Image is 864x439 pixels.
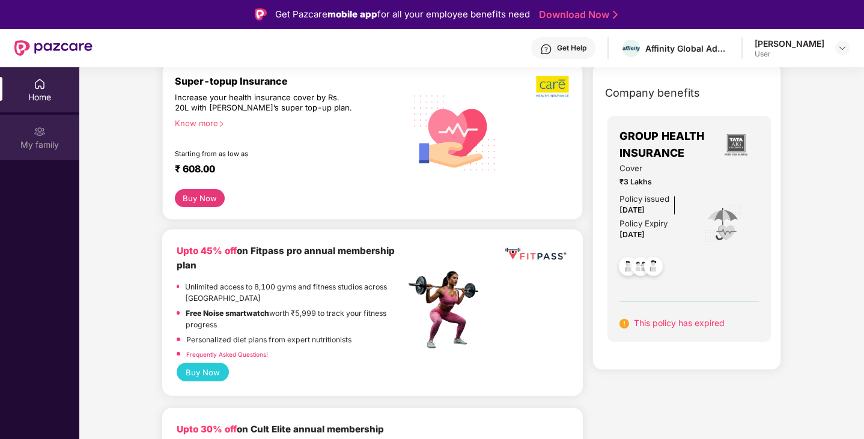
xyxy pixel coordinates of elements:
[536,75,570,98] img: b5dec4f62d2307b9de63beb79f102df3.png
[720,129,752,161] img: insurerLogo
[186,334,351,345] p: Personalized diet plans from expert nutritionists
[177,245,395,271] b: on Fitpass pro annual membership plan
[622,46,640,51] img: affinity.png
[539,8,614,21] a: Download Now
[186,309,269,318] strong: Free Noise smartwatch
[557,43,586,53] div: Get Help
[175,189,225,207] button: Buy Now
[755,38,824,49] div: [PERSON_NAME]
[327,8,377,20] strong: mobile app
[175,118,398,127] div: Know more
[704,204,743,244] img: icon
[619,176,687,187] span: ₹3 Lakhs
[405,268,489,352] img: fpp.png
[540,43,552,55] img: svg+xml;base64,PHN2ZyBpZD0iSGVscC0zMngzMiIgeG1sbnM9Imh0dHA6Ly93d3cudzMub3JnLzIwMDAvc3ZnIiB3aWR0aD...
[34,78,46,90] img: svg+xml;base64,PHN2ZyBpZD0iSG9tZSIgeG1sbnM9Imh0dHA6Ly93d3cudzMub3JnLzIwMDAvc3ZnIiB3aWR0aD0iMjAiIG...
[177,363,229,381] button: Buy Now
[613,253,643,283] img: svg+xml;base64,PHN2ZyB4bWxucz0iaHR0cDovL3d3dy53My5vcmcvMjAwMC9zdmciIHdpZHRoPSI0OC45NDMiIGhlaWdodD...
[175,92,354,114] div: Increase your health insurance cover by Rs. 20L with [PERSON_NAME]’s super top-up plan.
[645,43,729,54] div: Affinity Global Advertising Private Limited
[619,319,629,328] img: svg+xml;base64,PHN2ZyB4bWxucz0iaHR0cDovL3d3dy53My5vcmcvMjAwMC9zdmciIHdpZHRoPSIxNiIgaGVpZ2h0PSIxNi...
[177,245,237,256] b: Upto 45% off
[185,281,405,304] p: Unlimited access to 8,100 gyms and fitness studios across [GEOGRAPHIC_DATA]
[619,205,645,214] span: [DATE]
[175,163,394,177] div: ₹ 608.00
[619,193,669,205] div: Policy issued
[634,318,725,328] span: This policy has expired
[755,49,824,59] div: User
[175,150,354,158] div: Starting from as low as
[177,423,237,435] b: Upto 30% off
[619,162,687,175] span: Cover
[175,75,406,87] div: Super-topup Insurance
[14,40,93,56] img: New Pazcare Logo
[218,121,225,127] span: right
[275,7,530,22] div: Get Pazcare for all your employee benefits need
[503,244,568,264] img: fppp.png
[626,253,656,283] img: svg+xml;base64,PHN2ZyB4bWxucz0iaHR0cDovL3d3dy53My5vcmcvMjAwMC9zdmciIHdpZHRoPSI0OC45MTUiIGhlaWdodD...
[406,82,505,182] img: svg+xml;base64,PHN2ZyB4bWxucz0iaHR0cDovL3d3dy53My5vcmcvMjAwMC9zdmciIHhtbG5zOnhsaW5rPSJodHRwOi8vd3...
[605,85,700,101] span: Company benefits
[619,217,668,230] div: Policy Expiry
[186,307,405,331] p: worth ₹5,999 to track your fitness progress
[34,126,46,138] img: svg+xml;base64,PHN2ZyB3aWR0aD0iMjAiIGhlaWdodD0iMjAiIHZpZXdCb3g9IjAgMCAyMCAyMCIgZmlsbD0ibm9uZSIgeG...
[619,128,713,162] span: GROUP HEALTH INSURANCE
[639,253,668,283] img: svg+xml;base64,PHN2ZyB4bWxucz0iaHR0cDovL3d3dy53My5vcmcvMjAwMC9zdmciIHdpZHRoPSI0OC45NDMiIGhlaWdodD...
[255,8,267,20] img: Logo
[619,230,645,239] span: [DATE]
[838,43,847,53] img: svg+xml;base64,PHN2ZyBpZD0iRHJvcGRvd24tMzJ4MzIiIHhtbG5zPSJodHRwOi8vd3d3LnczLm9yZy8yMDAwL3N2ZyIgd2...
[613,8,618,21] img: Stroke
[186,351,268,358] a: Frequently Asked Questions!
